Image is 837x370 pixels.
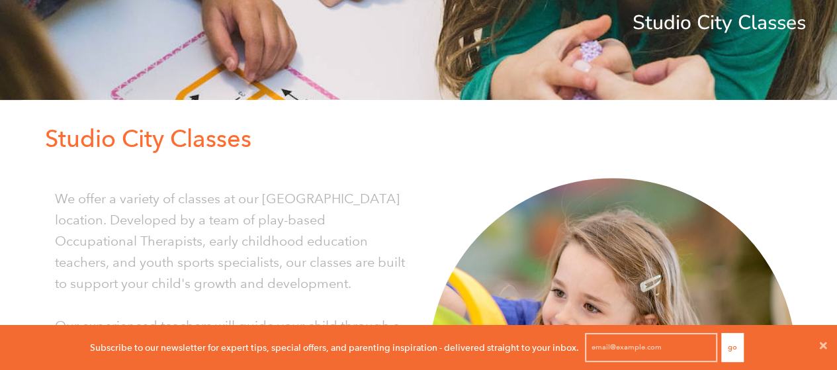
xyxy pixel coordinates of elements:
p: Studio City Classes [32,7,806,39]
input: email@example.com [585,333,717,362]
button: Go [721,333,744,362]
p: Studio City Classes [45,120,806,158]
p: We offer a variety of classes at our [GEOGRAPHIC_DATA] location. Developed by a team of play-base... [55,188,409,294]
p: Subscribe to our newsletter for expert tips, special offers, and parenting inspiration - delivere... [90,340,579,355]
